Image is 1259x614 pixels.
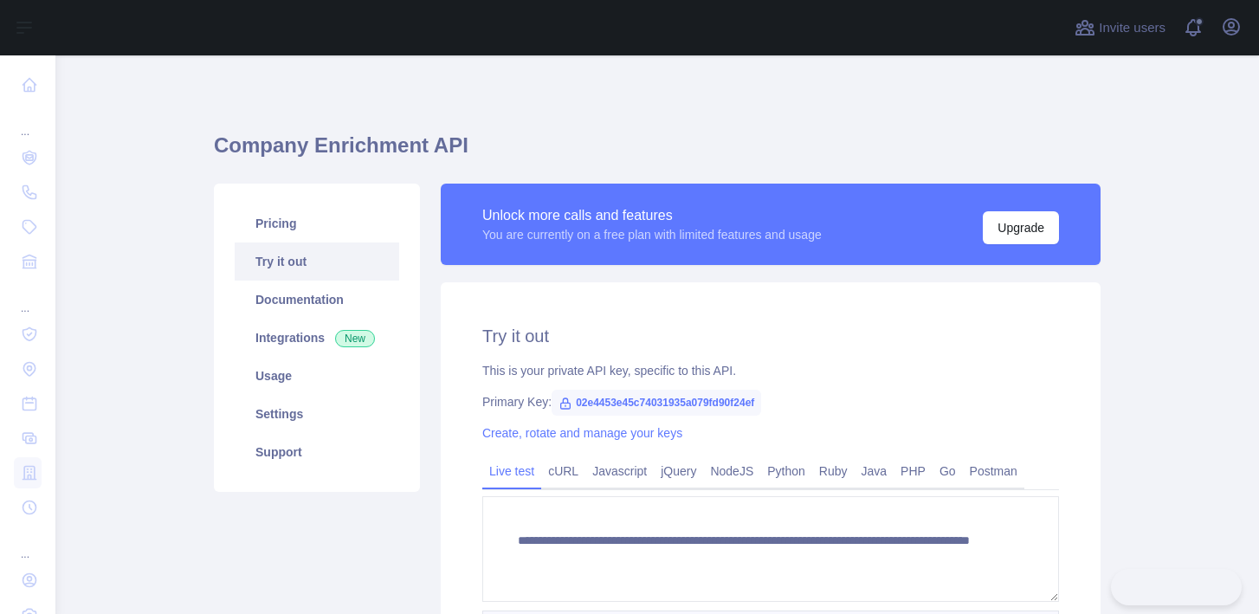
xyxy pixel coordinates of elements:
a: Integrations New [235,319,399,357]
h2: Try it out [482,324,1059,348]
div: Primary Key: [482,393,1059,410]
a: jQuery [654,457,703,485]
a: Usage [235,357,399,395]
span: New [335,330,375,347]
a: Try it out [235,242,399,281]
div: ... [14,527,42,561]
a: Live test [482,457,541,485]
iframe: Help Scout Beacon - Open [1111,569,1242,605]
button: Invite users [1071,14,1169,42]
a: Create, rotate and manage your keys [482,426,682,440]
div: Unlock more calls and features [482,205,822,226]
h1: Company Enrichment API [214,132,1101,173]
div: You are currently on a free plan with limited features and usage [482,226,822,243]
a: Javascript [585,457,654,485]
a: Documentation [235,281,399,319]
button: Upgrade [983,211,1059,244]
a: Ruby [812,457,855,485]
span: 02e4453e45c74031935a079fd90f24ef [552,390,761,416]
a: Java [855,457,894,485]
a: NodeJS [703,457,760,485]
a: PHP [894,457,933,485]
span: Invite users [1099,18,1165,38]
div: ... [14,104,42,139]
a: Support [235,433,399,471]
a: Settings [235,395,399,433]
a: cURL [541,457,585,485]
a: Pricing [235,204,399,242]
a: Postman [963,457,1024,485]
div: This is your private API key, specific to this API. [482,362,1059,379]
a: Python [760,457,812,485]
a: Go [933,457,963,485]
div: ... [14,281,42,315]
